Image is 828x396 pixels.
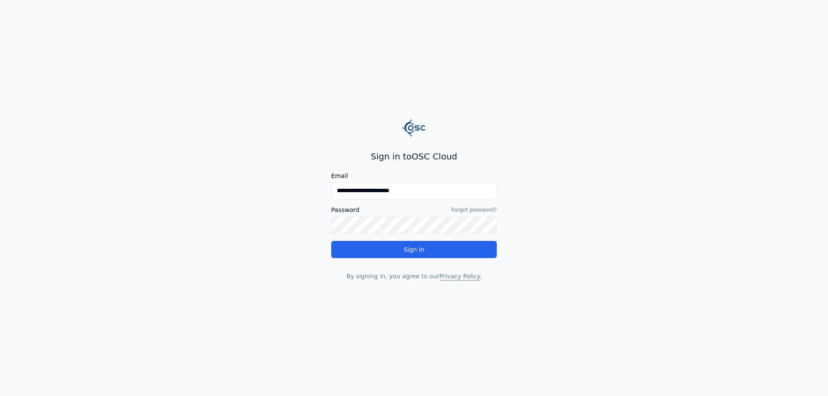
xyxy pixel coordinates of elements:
[331,272,497,281] p: By signing in, you agree to our .
[331,241,497,258] button: Sign in
[402,116,426,140] img: Logo
[331,207,359,213] label: Password
[439,273,480,280] a: Privacy Policy
[331,150,497,162] h2: Sign in to OSC Cloud
[331,173,497,179] label: Email
[452,206,497,213] a: Forgot password?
